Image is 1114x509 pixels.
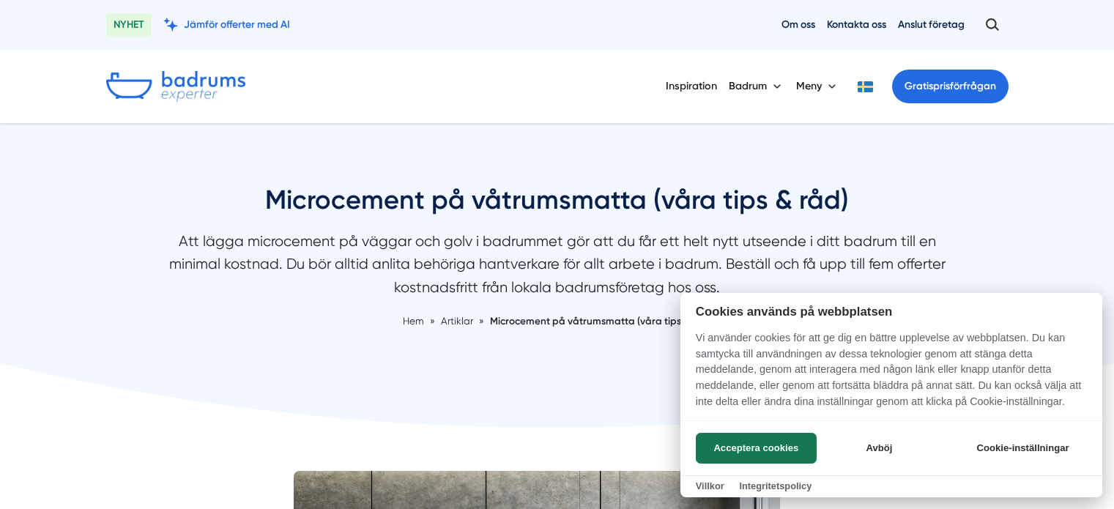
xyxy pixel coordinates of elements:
a: Integritetspolicy [739,480,812,491]
h2: Cookies används på webbplatsen [680,305,1102,319]
a: Villkor [696,480,724,491]
button: Cookie-inställningar [959,433,1087,464]
p: Vi använder cookies för att ge dig en bättre upplevelse av webbplatsen. Du kan samtycka till anvä... [680,330,1102,420]
button: Acceptera cookies [696,433,817,464]
button: Avböj [821,433,937,464]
